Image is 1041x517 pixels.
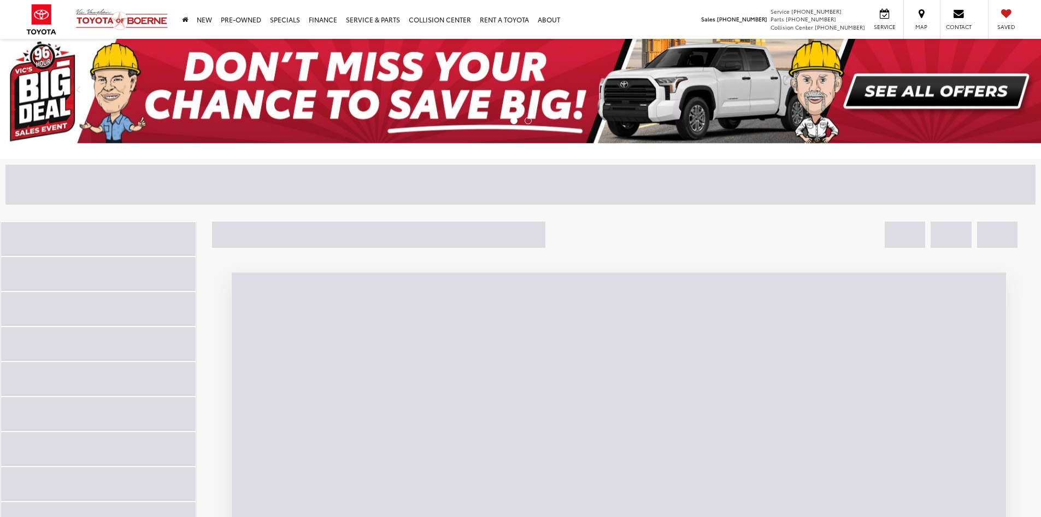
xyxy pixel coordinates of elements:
[701,15,715,23] span: Sales
[771,15,784,23] span: Parts
[717,15,767,23] span: [PHONE_NUMBER]
[909,23,933,31] span: Map
[791,7,842,15] span: [PHONE_NUMBER]
[872,23,897,31] span: Service
[771,23,813,31] span: Collision Center
[815,23,865,31] span: [PHONE_NUMBER]
[75,8,168,31] img: Vic Vaughan Toyota of Boerne
[946,23,972,31] span: Contact
[771,7,790,15] span: Service
[994,23,1018,31] span: Saved
[786,15,836,23] span: [PHONE_NUMBER]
